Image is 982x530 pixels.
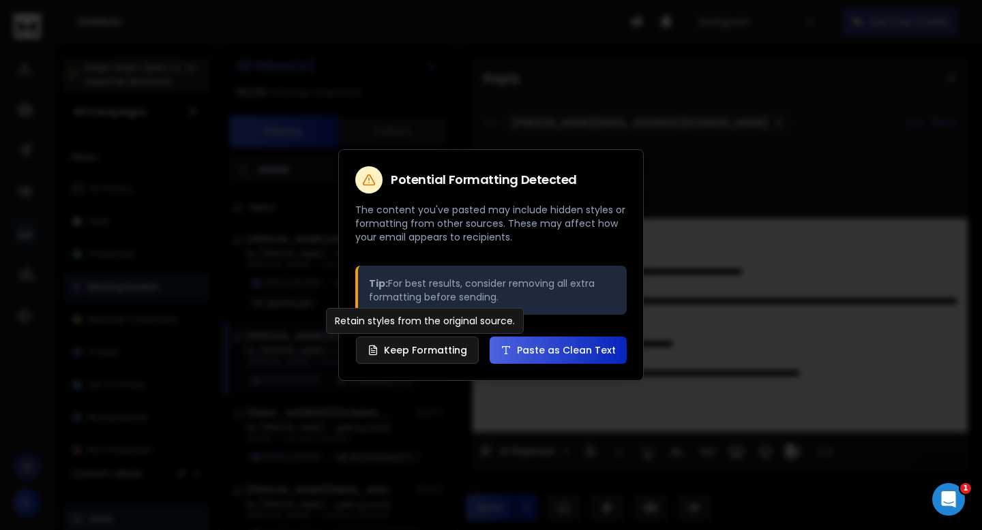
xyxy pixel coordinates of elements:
[932,483,965,516] iframe: Intercom live chat
[960,483,971,494] span: 1
[355,203,627,244] p: The content you've pasted may include hidden styles or formatting from other sources. These may a...
[391,174,577,186] h2: Potential Formatting Detected
[369,277,616,304] p: For best results, consider removing all extra formatting before sending.
[356,337,479,364] button: Keep Formatting
[369,277,388,290] strong: Tip:
[326,308,524,334] div: Retain styles from the original source.
[490,337,627,364] button: Paste as Clean Text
